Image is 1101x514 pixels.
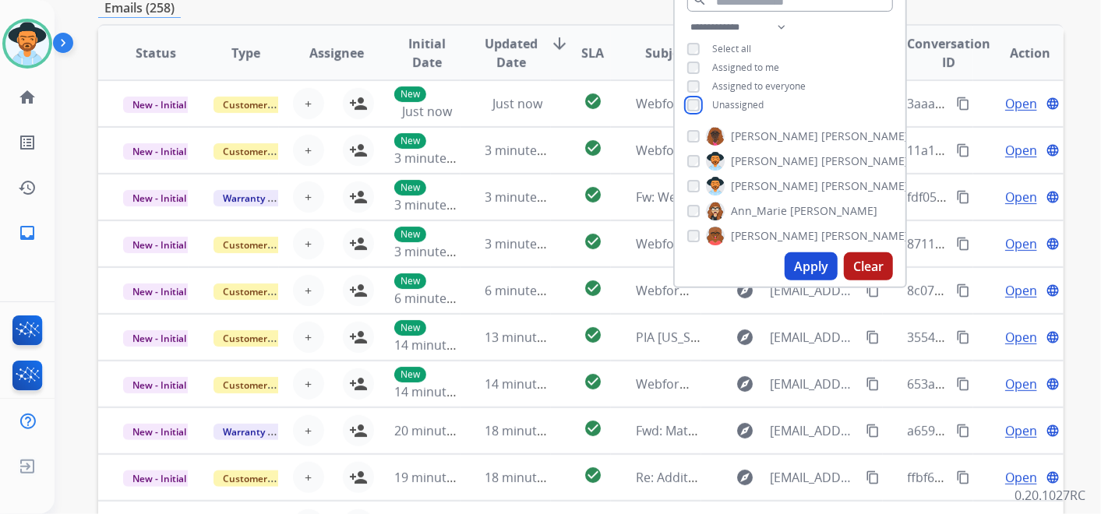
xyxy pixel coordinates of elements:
span: 3 minutes ago [394,150,478,167]
mat-icon: content_copy [956,330,970,344]
span: Customer Support [213,237,315,253]
span: [EMAIL_ADDRESS][DOMAIN_NAME] [770,421,856,440]
mat-icon: check_circle [584,326,602,344]
mat-icon: person_add [349,281,368,300]
mat-icon: person_add [349,188,368,206]
span: Fwd: Mattress Firm Order Receipt for [PERSON_NAME] [636,422,952,439]
mat-icon: language [1046,377,1060,391]
span: Assigned to everyone [712,79,806,93]
span: New - Initial [123,424,196,440]
p: 0.20.1027RC [1015,486,1085,505]
span: Open [1005,281,1037,300]
span: Customer Support [213,377,315,393]
span: + [305,281,312,300]
span: [PERSON_NAME] [731,128,818,144]
span: Ann_Marie [731,203,787,219]
th: Action [973,26,1064,80]
span: Unassigned [712,98,764,111]
mat-icon: person_add [349,328,368,347]
span: [PERSON_NAME] [821,228,909,244]
mat-icon: language [1046,330,1060,344]
span: 19 minutes ago [394,469,485,486]
span: 18 minutes ago [485,469,576,486]
mat-icon: content_copy [866,283,880,297]
span: Just now [402,103,452,120]
span: Open [1005,141,1037,160]
span: Assigned to me [712,61,779,74]
mat-icon: check_circle [584,139,602,157]
span: [PERSON_NAME] [731,178,818,194]
span: 6 minutes ago [394,290,478,307]
mat-icon: person_add [349,468,368,487]
p: New [394,320,426,336]
mat-icon: explore [736,281,754,300]
button: + [293,368,324,400]
span: 3 minutes ago [485,142,569,159]
span: [PERSON_NAME] [731,153,818,169]
span: New - Initial [123,283,196,300]
span: Webform from [EMAIL_ADDRESS][DOMAIN_NAME] on [DATE] [636,282,989,299]
mat-icon: language [1046,143,1060,157]
mat-icon: check_circle [584,185,602,204]
button: + [293,181,324,213]
mat-icon: person_add [349,234,368,253]
mat-icon: inbox [18,224,37,242]
span: 3 minutes ago [485,235,569,252]
img: avatar [5,22,49,65]
mat-icon: content_copy [866,470,880,484]
mat-icon: content_copy [956,377,970,391]
mat-icon: language [1046,283,1060,297]
mat-icon: language [1046,470,1060,484]
button: Apply [785,252,838,280]
mat-icon: language [1046,424,1060,438]
span: Webform from [EMAIL_ADDRESS][DOMAIN_NAME] on [DATE] [636,375,989,393]
span: Conversation ID [908,34,991,72]
button: Clear [844,252,893,280]
p: New [394,133,426,149]
span: New - Initial [123,330,196,347]
span: 3 minutes ago [394,196,478,213]
mat-icon: check_circle [584,92,602,111]
p: New [394,367,426,382]
mat-icon: explore [736,468,754,487]
span: PIA [US_STATE] Education Schedule [636,329,842,346]
span: New - Initial [123,97,196,113]
button: + [293,322,324,353]
mat-icon: language [1046,190,1060,204]
span: + [305,421,312,440]
span: Fw: West Marine Receipt. [636,188,782,206]
span: New - Initial [123,237,196,253]
span: + [305,328,312,347]
span: Warranty Ops [213,424,294,440]
span: New - Initial [123,377,196,393]
mat-icon: explore [736,375,754,393]
span: Assignee [309,44,364,62]
span: Open [1005,234,1037,253]
mat-icon: person_add [349,94,368,113]
span: New - Initial [123,190,196,206]
span: Customer Support [213,97,315,113]
span: 13 minutes ago [485,329,576,346]
span: [EMAIL_ADDRESS][DOMAIN_NAME] [770,375,856,393]
span: Just now [492,95,542,112]
span: 14 minutes ago [394,336,485,354]
span: Warranty Ops [213,190,294,206]
span: + [305,375,312,393]
span: Subject [645,44,691,62]
mat-icon: person_add [349,141,368,160]
span: + [305,468,312,487]
span: + [305,94,312,113]
span: 3 minutes ago [394,243,478,260]
button: + [293,135,324,166]
span: Open [1005,328,1037,347]
span: New - Initial [123,143,196,160]
span: Open [1005,375,1037,393]
span: 14 minutes ago [394,383,485,400]
span: + [305,234,312,253]
mat-icon: check_circle [584,232,602,251]
span: [EMAIL_ADDRESS][DOMAIN_NAME] [770,281,856,300]
span: Webform from [EMAIL_ADDRESS][DOMAIN_NAME] on [DATE] [636,95,989,112]
button: + [293,415,324,446]
span: [PERSON_NAME] [731,228,818,244]
p: New [394,273,426,289]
